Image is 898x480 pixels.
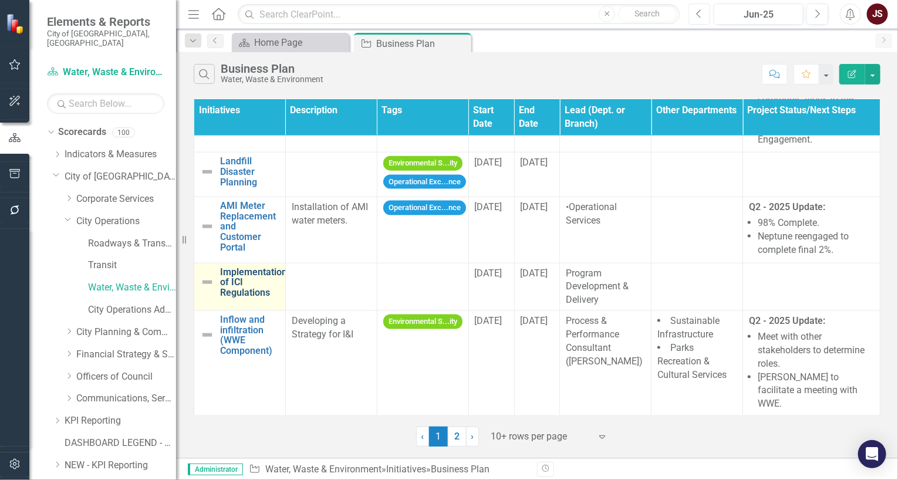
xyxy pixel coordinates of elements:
td: Double-Click to Edit [651,153,743,197]
span: Parks Recreation & Cultural Services [657,342,727,380]
td: Double-Click to Edit Right Click for Context Menu [194,311,286,417]
td: Double-Click to Edit [285,153,377,197]
div: Business Plan [431,464,489,475]
a: Communications, Service [PERSON_NAME] & Tourism [76,392,176,405]
td: Double-Click to Edit [468,153,514,197]
td: Double-Click to Edit [651,197,743,263]
a: 2 [448,427,467,447]
span: [DATE] [475,201,502,212]
td: Double-Click to Edit [560,311,651,417]
div: JS [867,4,888,25]
a: Water, Waste & Environment [88,281,176,295]
a: KPI Reporting [65,414,176,428]
td: Double-Click to Edit [377,311,468,417]
td: Double-Click to Edit Right Click for Context Menu [194,153,286,197]
img: Not Defined [200,328,214,342]
td: Double-Click to Edit [560,153,651,197]
span: [DATE] [475,157,502,168]
td: Double-Click to Edit [743,311,880,417]
li: Meet with other stakeholders to determine roles. [758,330,874,371]
div: Jun-25 [718,8,799,22]
td: Double-Click to Edit [743,197,880,263]
a: Landfill Disaster Planning [220,156,279,187]
a: NEW - KPI Reporting [65,459,176,472]
p: Process & Performance Consultant ([PERSON_NAME]) [566,315,645,368]
a: City of [GEOGRAPHIC_DATA] [65,170,176,184]
span: Search [635,9,660,18]
small: City of [GEOGRAPHIC_DATA], [GEOGRAPHIC_DATA] [47,29,164,48]
td: Double-Click to Edit [285,263,377,311]
a: City Planning & Community Services [76,326,176,339]
td: Double-Click to Edit [560,263,651,311]
div: Business Plan [221,62,323,75]
span: ‹ [421,431,424,442]
li: [PERSON_NAME] to facilitate a meeting with WWE. [758,371,874,411]
span: › [471,431,474,442]
span: Operational Exc...nce [383,175,466,190]
a: City Operations [76,215,176,228]
p: •Operational Services [566,201,645,228]
p: Developing a Strategy for I&I [292,315,371,342]
td: Double-Click to Edit [514,197,560,263]
td: Double-Click to Edit [468,197,514,263]
span: [DATE] [521,315,548,326]
a: City Operations Admin [88,303,176,317]
input: Search ClearPoint... [238,4,680,25]
td: Double-Click to Edit [285,311,377,417]
span: [DATE] [475,268,502,279]
span: Administrator [188,464,243,475]
a: Transit [88,259,176,272]
img: ClearPoint Strategy [6,13,26,33]
div: Home Page [254,35,346,50]
p: Program Development & Delivery [566,267,645,307]
span: Environmental S...ity [383,156,462,171]
td: Double-Click to Edit [560,197,651,263]
td: Double-Click to Edit [651,311,743,417]
a: Roadways & Transportation [88,237,176,251]
span: Elements & Reports [47,15,164,29]
a: Officers of Council [76,370,176,384]
td: Double-Click to Edit [377,153,468,197]
a: AMI Meter Replacement and Customer Portal [220,201,279,252]
a: DASHBOARD LEGEND - DO NOT DELETE [65,437,176,450]
div: 100 [112,127,135,137]
span: [DATE] [475,315,502,326]
span: Environmental S...ity [383,315,462,329]
td: Double-Click to Edit [514,263,560,311]
p: Installation of AMI water meters. [292,201,371,228]
button: Search [618,6,677,22]
div: Business Plan [376,36,468,51]
td: Double-Click to Edit [468,311,514,417]
button: Jun-25 [714,4,804,25]
span: [DATE] [521,157,548,168]
li: Neptune reengaged to complete final 2%. [758,230,874,257]
strong: Q2 - 2025 Update: [749,201,825,212]
td: Double-Click to Edit Right Click for Context Menu [194,263,286,311]
a: Home Page [235,35,346,50]
span: 1 [429,427,448,447]
td: Double-Click to Edit [743,263,880,311]
a: Indicators & Measures [65,148,176,161]
td: Double-Click to Edit [377,263,468,311]
a: Financial Strategy & Sustainability [76,348,176,361]
img: Not Defined [200,219,214,234]
img: Not Defined [200,275,214,289]
span: [DATE] [521,201,548,212]
td: Double-Click to Edit [377,197,468,263]
a: Corporate Services [76,192,176,206]
td: Double-Click to Edit [514,153,560,197]
span: Sustainable Infrastructure [657,315,720,340]
a: Initiatives [386,464,426,475]
td: Double-Click to Edit [285,197,377,263]
a: Implementation of ICI Regulations [220,267,287,298]
a: Water, Waste & Environment [47,66,164,79]
li: 98% Complete. [758,217,874,230]
span: Operational Exc...nce [383,201,466,215]
td: Double-Click to Edit [743,153,880,197]
a: Water, Waste & Environment [265,464,382,475]
div: » » [249,463,528,476]
strong: Q2 - 2025 Update: [749,315,825,326]
a: Scorecards [58,126,106,139]
span: [DATE] [521,268,548,279]
div: Open Intercom Messenger [858,440,886,468]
